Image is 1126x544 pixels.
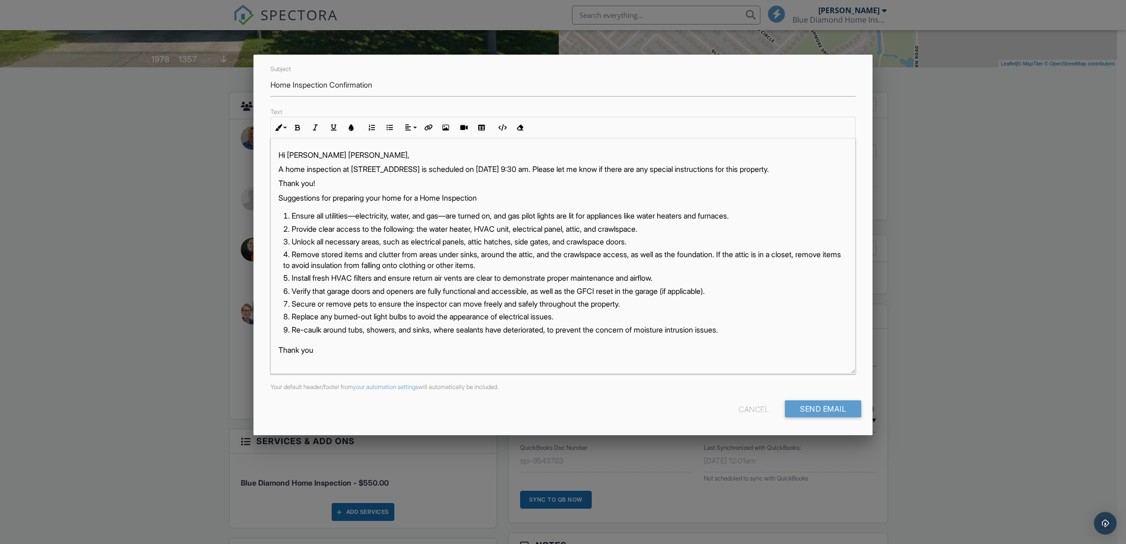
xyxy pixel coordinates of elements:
p: Thank you [278,345,848,355]
button: Italic (Ctrl+I) [307,119,325,137]
p: Suggestions for preparing your home for a Home Inspection [278,193,848,203]
li: Re-caulk around tubs, showers, and sinks, where sealants have deteriorated, to prevent the concer... [283,325,848,337]
input: Send Email [785,400,861,417]
div: Cancel [739,400,769,417]
button: Unordered List [381,119,399,137]
label: Text [270,108,282,115]
button: Insert Image (Ctrl+P) [437,119,455,137]
button: Insert Table [473,119,490,137]
li: Ensure all utilities—electricity, water, and gas—are turned on, and gas pilot lights are lit for ... [283,211,848,223]
button: Inline Style [271,119,289,137]
li: Install fresh HVAC filters and ensure return air vents are clear to demonstrate proper maintenanc... [283,273,848,285]
button: Colors [343,119,360,137]
button: Code View [493,119,511,137]
a: your automation settings [353,383,418,390]
li: Secure or remove pets to ensure the inspector can move freely and safely throughout the property. [283,299,848,311]
li: Provide clear access to the following: the water heater, HVAC unit, electrical panel, attic, and ... [283,224,848,236]
button: Underline (Ctrl+U) [325,119,343,137]
button: Clear Formatting [511,119,529,137]
button: Ordered List [363,119,381,137]
li: Replace any burned-out light bulbs to avoid the appearance of electrical issues. [283,311,848,324]
li: Remove stored items and clutter from areas under sinks, around the attic, and the crawlspace acce... [283,249,848,273]
label: Subject [270,65,291,73]
li: Unlock all necessary areas, such as electrical panels, attic hatches, side gates, and crawlspace ... [283,236,848,249]
li: Verify that garage doors and openers are fully functional and accessible, as well as the GFCI res... [283,286,848,299]
button: Insert Video [455,119,473,137]
button: Insert Link (Ctrl+K) [419,119,437,137]
button: Align [401,119,419,137]
p: A home inspection at [STREET_ADDRESS] is scheduled on [DATE] 9:30 am. Please let me know if there... [278,164,848,174]
button: Bold (Ctrl+B) [289,119,307,137]
p: Thank you! [278,178,848,188]
p: Hi [PERSON_NAME] [PERSON_NAME], [278,150,848,160]
div: Open Intercom Messenger [1094,512,1117,535]
div: Your default header/footer from will automatically be included. [265,383,862,391]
